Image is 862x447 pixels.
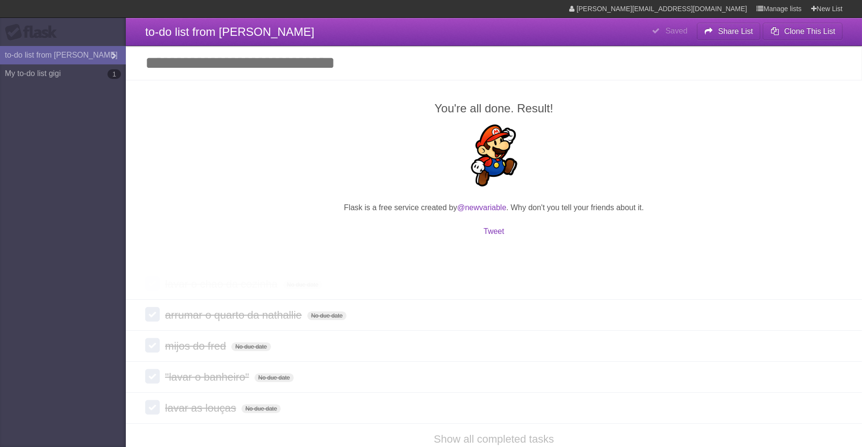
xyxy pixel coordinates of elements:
a: Show all completed tasks [434,433,554,445]
label: Done [145,400,160,415]
span: lavar as louças [165,402,239,414]
span: No due date [307,311,347,320]
label: Done [145,369,160,384]
a: Tweet [484,227,504,235]
label: Done [145,307,160,322]
span: mijos do fred [165,340,228,352]
label: Done [145,338,160,353]
span: lavar o chao da cozinha [165,278,280,290]
span: "lavar o banheiro" [165,371,251,383]
span: arrumar o quarto da nathallie [165,309,304,321]
div: Flask [5,24,63,41]
label: Done [145,276,160,291]
h2: You're all done. Result! [145,100,843,117]
span: No due date [242,404,281,413]
span: No due date [255,373,294,382]
button: Share List [697,23,761,40]
span: No due date [231,342,271,351]
b: Clone This List [784,27,835,35]
span: No due date [283,280,322,289]
button: Clone This List [763,23,843,40]
span: to-do list from [PERSON_NAME] [145,25,314,38]
img: Super Mario [463,124,525,186]
b: 1 [107,69,121,79]
b: Saved [665,27,687,35]
b: Share List [718,27,753,35]
p: Flask is a free service created by . Why don't you tell your friends about it. [145,202,843,214]
a: @newvariable [457,203,507,212]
